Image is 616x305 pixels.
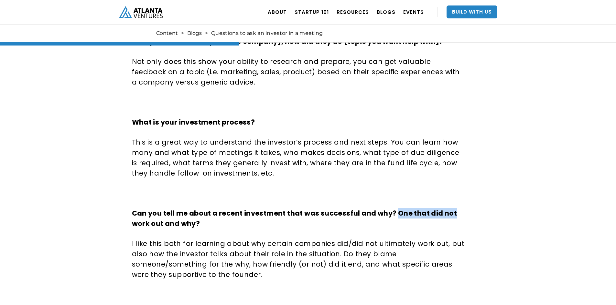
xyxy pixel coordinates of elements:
[403,3,424,21] a: EVENTS
[377,3,395,21] a: BLOGS
[132,97,466,107] p: ‍
[187,30,202,36] a: Blogs
[447,5,497,18] a: Build With Us
[132,117,255,127] strong: What is your investment process?
[268,3,287,21] a: ABOUT
[132,56,466,87] p: Not only does this show your ability to research and prepare, you can get valuable feedback on a ...
[156,30,178,36] a: Content
[205,30,208,36] div: >
[132,137,466,178] p: This is a great way to understand the investor’s process and next steps. You can learn how many a...
[295,3,329,21] a: Startup 101
[181,30,184,36] div: >
[337,3,369,21] a: RESOURCES
[132,188,466,198] p: ‍
[132,290,466,300] p: ‍
[132,239,466,280] p: I like this both for learning about why certain companies did/did not ultimately work out, but al...
[132,208,457,228] strong: Can you tell me about a recent investment that was successful and why? One that did not work out ...
[211,30,323,36] div: Questions to ask an investor in a meeting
